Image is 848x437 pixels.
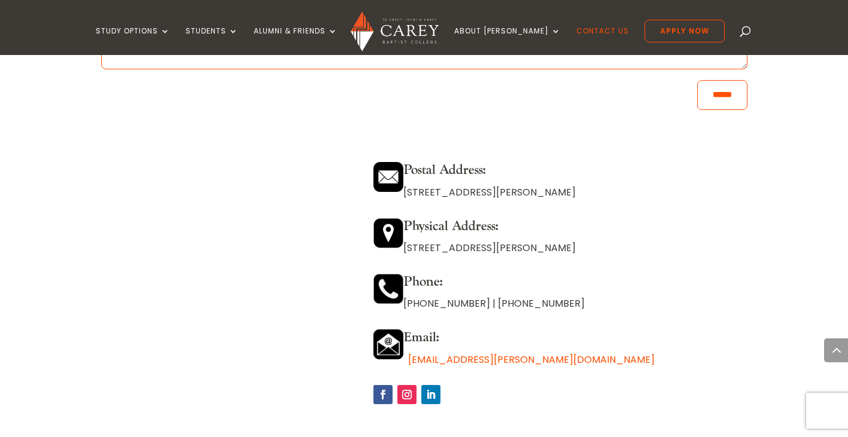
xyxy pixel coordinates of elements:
[576,27,629,55] a: Contact Us
[373,274,403,304] img: Phone.jpg
[373,329,403,359] img: Email.png
[186,27,238,55] a: Students
[96,27,170,55] a: Study Options
[373,162,747,184] h4: Postal Address:
[351,11,439,51] img: Carey Baptist College
[373,162,403,192] img: Postal-Address.png
[421,385,440,404] a: Follow on LinkedIn
[373,184,747,200] p: [STREET_ADDRESS][PERSON_NAME]
[454,27,561,55] a: About [PERSON_NAME]
[408,353,655,366] a: [EMAIL_ADDRESS][PERSON_NAME][DOMAIN_NAME]
[373,329,747,351] h4: Email:
[373,385,393,404] a: Follow on Facebook
[645,20,725,42] a: Apply Now
[373,218,747,240] h4: Physical Address:
[373,218,403,248] img: Physical-Address-300x300.png
[373,240,747,256] p: [STREET_ADDRESS][PERSON_NAME]
[373,295,747,311] p: [PHONE_NUMBER] | [PHONE_NUMBER]
[254,27,338,55] a: Alumni & Friends
[397,385,417,404] a: Follow on Instagram
[373,274,747,295] h4: Phone:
